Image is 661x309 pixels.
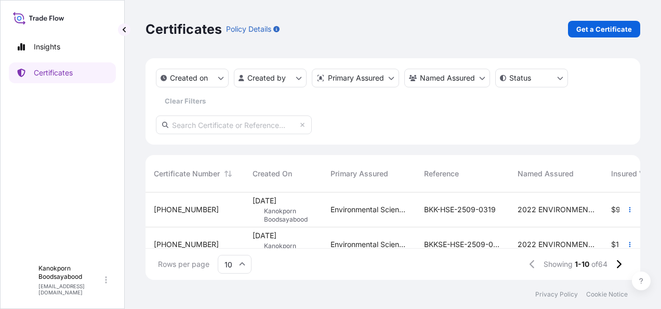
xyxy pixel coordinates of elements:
[38,283,103,295] p: [EMAIL_ADDRESS][DOMAIN_NAME]
[509,73,531,83] p: Status
[34,42,60,52] p: Insights
[38,264,103,281] p: Kanokporn Boodsayabood
[21,275,27,285] span: K
[586,290,628,299] a: Cookie Notice
[611,169,658,179] span: Insured Value
[544,259,573,269] span: Showing
[330,239,407,250] span: Environmental Science US LLC
[616,206,625,213] span: 93
[424,204,496,215] span: BKK-HSE-2509-0319
[616,241,628,248] span: 163
[154,204,219,215] span: [PHONE_NUMBER]
[518,239,594,250] span: 2022 ENVIRONMENTAL SCIENCE FR SAS
[154,169,220,179] span: Certificate Number
[9,62,116,83] a: Certificates
[170,73,208,83] p: Created on
[424,239,501,250] span: BKKSE-HSE-2509-0118
[234,69,307,87] button: createdBy Filter options
[226,24,271,34] p: Policy Details
[535,290,578,299] a: Privacy Policy
[611,206,616,213] span: $
[156,115,312,134] input: Search Certificate or Reference...
[518,204,594,215] span: 2022 ENVIRONMENTAL SCIENCE FR SAS
[146,21,222,37] p: Certificates
[264,242,314,259] span: Kanokporn Boodsayabood
[575,259,589,269] span: 1-10
[312,69,399,87] button: distributor Filter options
[424,169,459,179] span: Reference
[518,169,574,179] span: Named Assured
[330,169,388,179] span: Primary Assured
[591,259,607,269] span: of 64
[253,196,276,206] span: [DATE]
[34,68,73,78] p: Certificates
[328,73,384,83] p: Primary Assured
[165,96,206,106] p: Clear Filters
[568,21,640,37] a: Get a Certificate
[154,239,219,250] span: [PHONE_NUMBER]
[404,69,490,87] button: cargoOwner Filter options
[330,204,407,215] span: Environmental Science US LLC
[247,73,286,83] p: Created by
[253,230,276,241] span: [DATE]
[156,69,229,87] button: createdOn Filter options
[576,24,632,34] p: Get a Certificate
[420,73,475,83] p: Named Assured
[158,259,209,269] span: Rows per page
[222,168,234,180] button: Sort
[495,69,568,87] button: certificateStatus Filter options
[611,241,616,248] span: $
[9,36,116,57] a: Insights
[264,207,314,224] span: Kanokporn Boodsayabood
[254,210,259,221] span: KB
[253,169,292,179] span: Created On
[156,93,214,109] button: Clear Filters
